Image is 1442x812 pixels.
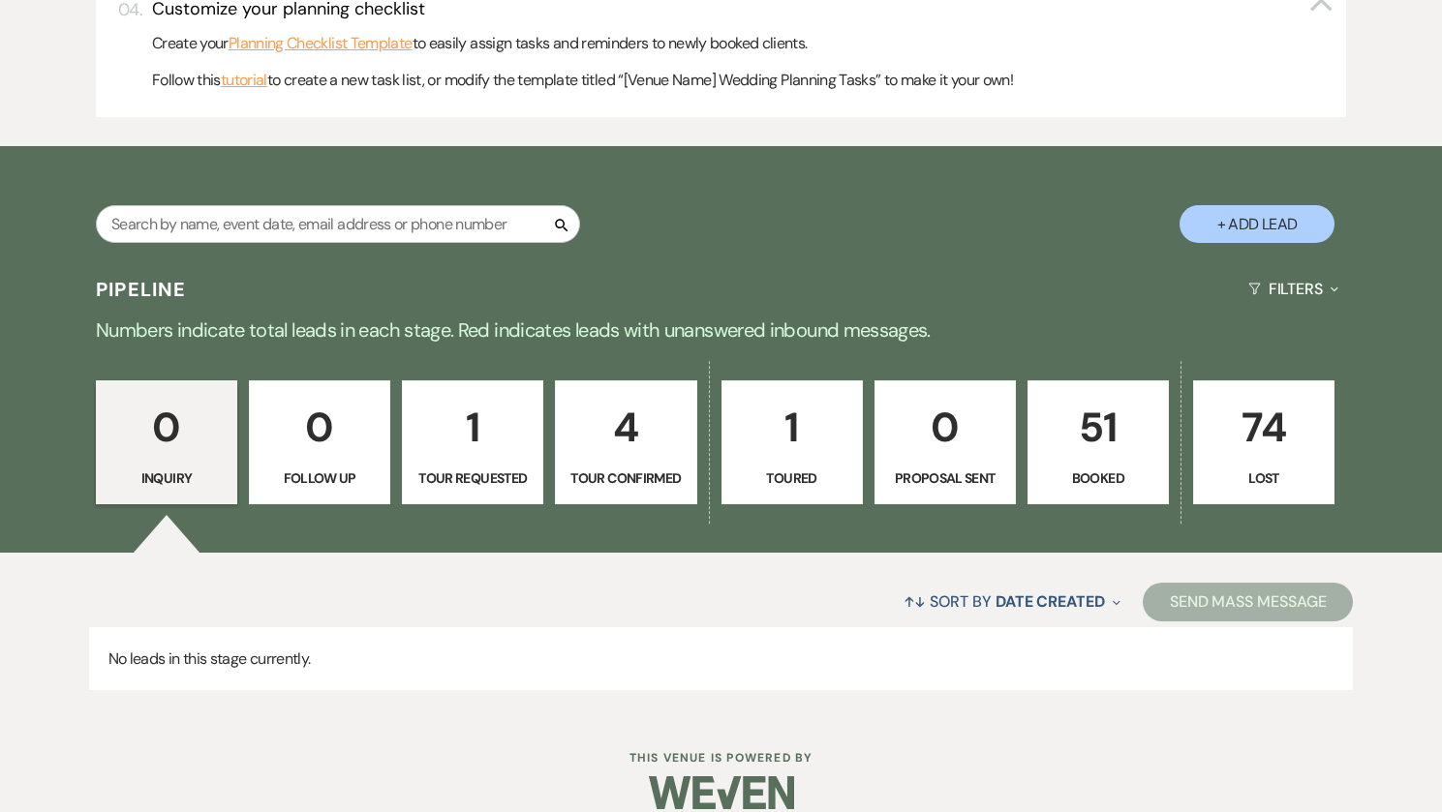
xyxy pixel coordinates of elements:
p: Numbers indicate total leads in each stage. Red indicates leads with unanswered inbound messages. [24,315,1419,346]
button: Filters [1241,263,1346,315]
button: Send Mass Message [1143,583,1354,621]
a: 1Tour Requested [402,380,543,504]
p: Create your to easily assign tasks and reminders to newly booked clients. [152,31,1334,56]
p: No leads in this stage currently. [89,627,1354,691]
a: 4Tour Confirmed [555,380,696,504]
a: 51Booked [1028,380,1169,504]
p: Inquiry [108,467,225,489]
p: Tour Confirmed [568,467,684,489]
p: 0 [108,395,225,460]
a: 0Inquiry [96,380,237,504]
input: Search by name, event date, email address or phone number [96,205,580,243]
p: Booked [1040,467,1156,489]
a: 74Lost [1193,380,1335,504]
p: 51 [1040,395,1156,460]
p: Follow Up [261,467,378,489]
p: Tour Requested [414,467,531,489]
button: Sort By Date Created [896,576,1128,627]
p: Follow this to create a new task list, or modify the template titled “[Venue Name] Wedding Planni... [152,68,1334,93]
span: Date Created [996,591,1105,612]
h3: Pipeline [96,276,187,303]
button: + Add Lead [1180,205,1335,243]
p: Lost [1206,467,1322,489]
p: 1 [414,395,531,460]
a: Planning Checklist Template [229,31,413,56]
a: 0Follow Up [249,380,390,504]
span: ↑↓ [904,591,927,612]
a: 0Proposal Sent [874,380,1016,504]
a: tutorial [221,68,267,93]
p: 0 [261,395,378,460]
p: 1 [734,395,850,460]
p: 4 [568,395,684,460]
p: Proposal Sent [887,467,1003,489]
p: 74 [1206,395,1322,460]
p: 0 [887,395,1003,460]
p: Toured [734,467,850,489]
a: 1Toured [721,380,863,504]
